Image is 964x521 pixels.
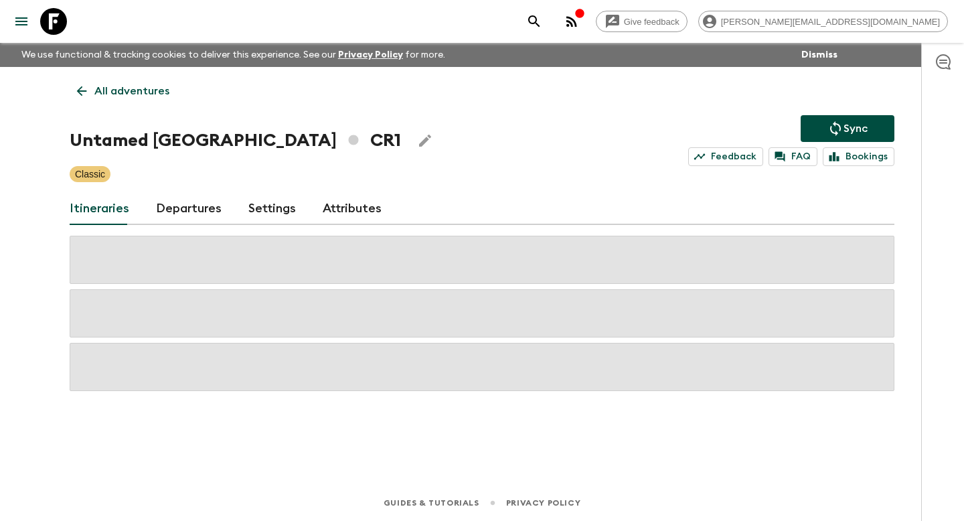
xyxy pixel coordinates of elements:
a: Give feedback [596,11,688,32]
p: Sync [843,121,868,137]
h1: Untamed [GEOGRAPHIC_DATA] CR1 [70,127,401,154]
a: Attributes [323,193,382,225]
a: Privacy Policy [338,50,403,60]
a: Settings [248,193,296,225]
div: [PERSON_NAME][EMAIL_ADDRESS][DOMAIN_NAME] [698,11,948,32]
button: menu [8,8,35,35]
button: Dismiss [798,46,841,64]
p: All adventures [94,83,169,99]
a: Privacy Policy [506,496,580,510]
button: search adventures [521,8,548,35]
a: Guides & Tutorials [384,496,479,510]
button: Edit Adventure Title [412,127,438,154]
span: [PERSON_NAME][EMAIL_ADDRESS][DOMAIN_NAME] [714,17,947,27]
button: Sync adventure departures to the booking engine [801,115,894,142]
a: All adventures [70,78,177,104]
a: Bookings [823,147,894,166]
p: Classic [75,167,105,181]
a: Itineraries [70,193,129,225]
p: We use functional & tracking cookies to deliver this experience. See our for more. [16,43,451,67]
a: Departures [156,193,222,225]
a: FAQ [769,147,817,166]
span: Give feedback [617,17,687,27]
a: Feedback [688,147,763,166]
